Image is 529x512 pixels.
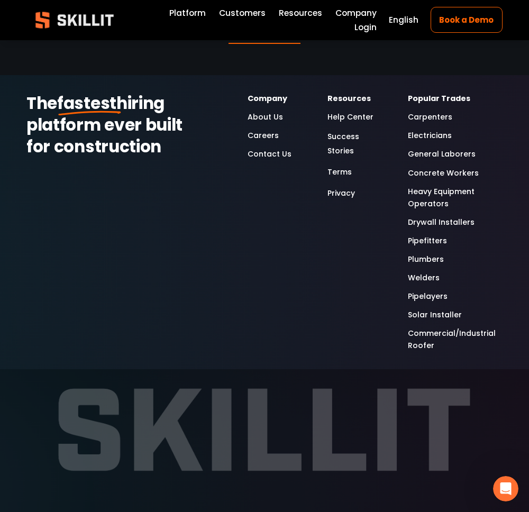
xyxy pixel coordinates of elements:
[248,148,291,160] a: Contact Us
[279,7,322,19] span: Resources
[408,309,462,321] a: Solar Installer
[279,6,322,20] a: folder dropdown
[26,92,57,115] strong: The
[327,165,352,179] a: Terms
[408,111,452,123] a: Carpenters
[408,93,470,104] strong: Popular Trades
[408,186,503,210] a: Heavy Equipment Operators
[408,148,476,160] a: General Laborers
[408,253,444,266] a: Plumbers
[327,93,371,104] strong: Resources
[248,93,287,104] strong: Company
[389,14,418,26] span: English
[408,290,448,303] a: Pipelayers
[26,4,123,36] img: Skillit
[169,6,206,20] a: Platform
[219,6,266,20] a: Customers
[493,476,518,501] iframe: Intercom live chat
[408,167,479,179] a: Concrete Workers
[327,186,355,200] a: Privacy
[408,272,440,284] a: Welders
[26,92,186,158] strong: hiring platform ever built for construction
[408,327,503,352] a: Commercial/Industrial Roofer
[248,111,283,123] a: About Us
[335,6,377,20] a: Company
[408,235,447,247] a: Pipefitters
[327,130,382,158] a: Success Stories
[248,130,279,142] a: Careers
[408,216,475,228] a: Drywall Installers
[431,7,503,33] a: Book a Demo
[57,92,116,115] strong: fastest
[229,19,300,44] a: Book A Demo
[354,20,377,34] a: Login
[389,13,418,28] div: language picker
[327,111,373,123] a: Help Center
[408,130,452,142] a: Electricians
